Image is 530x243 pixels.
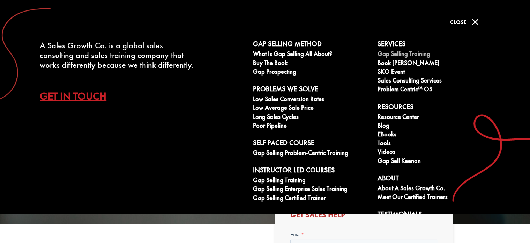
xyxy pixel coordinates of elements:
a: eBooks [378,131,494,140]
a: Tools [378,140,494,148]
a: Sales Consulting Services [378,77,494,86]
a: Low Average Sale Price [253,104,370,113]
a: Gap Selling Certified Trainer [253,194,370,203]
a: Poor Pipeline [253,122,370,131]
a: Gap Selling Training [378,50,494,59]
a: Videos [378,148,494,157]
a: Blog [378,122,494,131]
a: Gap Selling Training [253,177,370,185]
a: Buy The Book [253,59,370,68]
h3: Get Sales Help [290,211,438,222]
a: Self Paced Course [253,139,370,149]
a: Meet our Certified Trainers [378,193,494,202]
a: About A Sales Growth Co. [378,185,494,193]
a: Services [378,40,494,50]
a: Gap Prospecting [253,68,370,77]
a: About [378,174,494,185]
a: Long Sales Cycles [253,113,370,122]
span: M [468,15,482,29]
div: A Sales Growth Co. is a global sales consulting and sales training company that works differently... [40,41,195,70]
a: SKO Event [378,68,494,77]
a: Get In Touch [40,84,117,108]
a: Resource Center [378,113,494,122]
a: Testimonials [378,210,494,221]
a: Instructor Led Courses [253,166,370,177]
span: Close [450,19,466,26]
a: Gap Sell Keenan [378,157,494,166]
a: Gap Selling Method [253,40,370,50]
a: Gap Selling Problem-Centric Training [253,149,370,158]
a: Low Sales Conversion Rates [253,95,370,104]
a: Problems We Solve [253,85,370,95]
a: Resources [378,103,494,113]
a: Book [PERSON_NAME] [378,59,494,68]
a: Gap Selling Enterprise Sales Training [253,185,370,194]
a: Problem Centric™ OS [378,86,494,94]
a: What is Gap Selling all about? [253,50,370,59]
